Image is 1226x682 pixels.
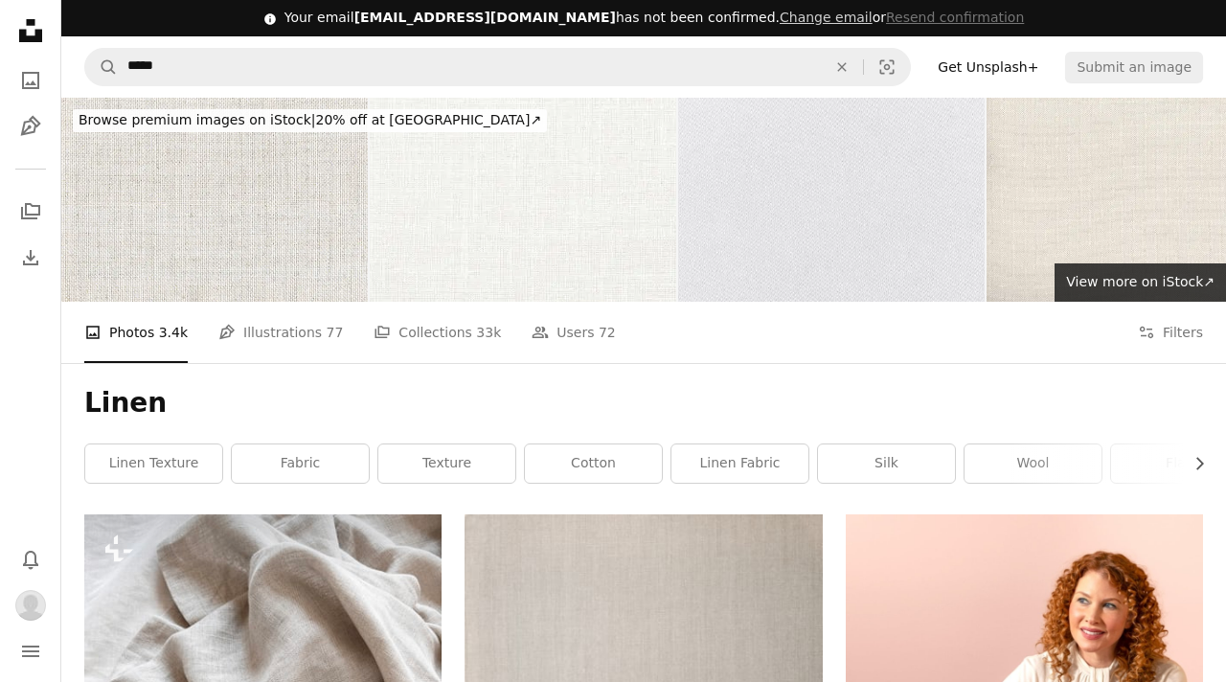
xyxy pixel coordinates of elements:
a: Change email [780,10,873,25]
a: Get Unsplash+ [926,52,1050,82]
span: [EMAIL_ADDRESS][DOMAIN_NAME] [354,10,616,25]
span: 20% off at [GEOGRAPHIC_DATA] ↗ [79,112,541,127]
button: Submit an image [1065,52,1203,82]
a: linen fabric [671,444,808,483]
a: wool [965,444,1101,483]
a: Illustrations [11,107,50,146]
button: Notifications [11,540,50,579]
a: Users 72 [532,302,616,363]
button: Search Unsplash [85,49,118,85]
a: View more on iStock↗ [1055,263,1226,302]
img: High Resolution White Textile [61,98,368,302]
button: Resend confirmation [886,9,1024,28]
a: a white sheet of paper with a brown border [465,644,822,661]
span: 33k [476,322,501,343]
a: linen texture [85,444,222,483]
a: cotton [525,444,662,483]
span: View more on iStock ↗ [1066,274,1215,289]
span: Browse premium images on iStock | [79,112,315,127]
img: light beige cloth texture, linen fabric as background [370,98,676,302]
h1: Linen [84,386,1203,421]
form: Find visuals sitewide [84,48,911,86]
a: Download History [11,239,50,277]
a: Browse premium images on iStock|20% off at [GEOGRAPHIC_DATA]↗ [61,98,558,144]
button: Profile [11,586,50,625]
a: Photos [11,61,50,100]
a: silk [818,444,955,483]
button: Filters [1138,302,1203,363]
a: Illustrations 77 [218,302,343,363]
span: or [780,10,1024,25]
button: Visual search [864,49,910,85]
a: texture [378,444,515,483]
a: Collections 33k [374,302,501,363]
span: 72 [599,322,616,343]
span: 77 [327,322,344,343]
button: scroll list to the right [1182,444,1203,483]
button: Menu [11,632,50,671]
img: White fabric texture [678,98,985,302]
button: Clear [821,49,863,85]
a: Collections [11,193,50,231]
div: Your email has not been confirmed. [284,9,1025,28]
a: fabric [232,444,369,483]
img: Avatar of user Jazzy Ellis [15,590,46,621]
